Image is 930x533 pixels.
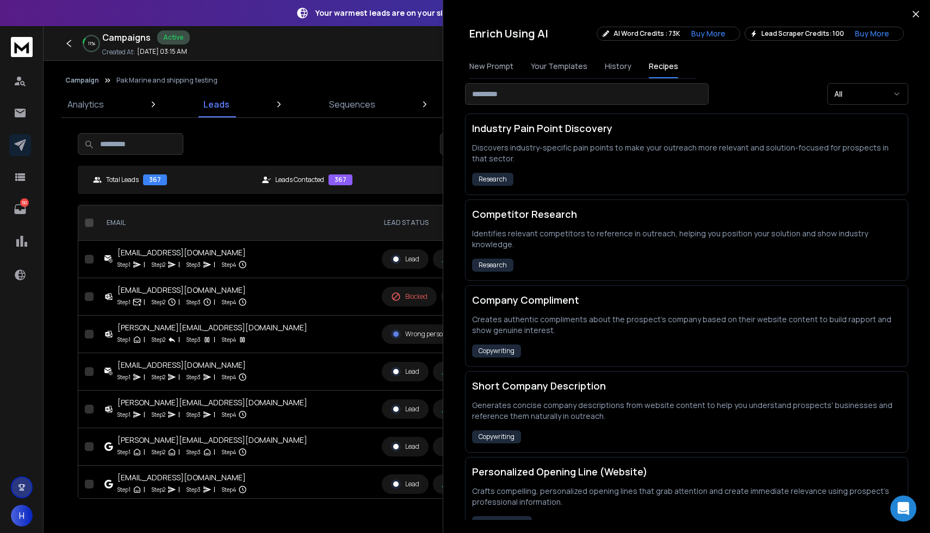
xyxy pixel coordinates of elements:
h3: Company Compliment [472,292,901,308]
p: | [214,297,215,308]
p: Step 1 [117,447,131,457]
p: Step 2 [152,484,165,495]
p: Step 3 [187,259,201,270]
div: Opened [442,442,478,451]
h3: Competitor Research [472,206,901,222]
p: Step 2 [152,259,165,270]
p: Step 3 [187,484,201,495]
div: 367 [143,174,167,185]
p: Step 2 [152,409,165,420]
p: Sequences [329,98,375,111]
p: Step 3 [187,447,201,457]
h1: Campaigns [102,31,151,44]
p: Step 2 [152,334,165,345]
p: Creates authentic compliments about the prospect's company based on their website content to buil... [472,314,901,336]
p: Step 2 [152,372,165,382]
span: Copywriting [472,430,521,443]
span: Personalization [472,516,532,529]
div: AI Word Credits : 73K [597,27,740,41]
strong: Your warmest leads are on your site [315,8,451,18]
div: Lead Scraper Credits: 100 [745,27,904,41]
span: Copywriting [472,344,521,358]
p: | [214,447,215,457]
div: [EMAIL_ADDRESS][DOMAIN_NAME] [117,247,247,258]
p: Step 4 [222,372,236,382]
button: Buy More [846,28,898,39]
span: H [11,505,33,526]
p: Step 1 [117,484,131,495]
div: [EMAIL_ADDRESS][DOMAIN_NAME] [117,285,247,296]
p: | [178,297,180,308]
button: Your Templates [531,54,587,78]
div: Contacted [442,405,486,413]
div: [PERSON_NAME][EMAIL_ADDRESS][DOMAIN_NAME] [117,322,307,333]
p: Analytics [67,98,104,111]
div: Wrong person [391,329,447,339]
p: [DATE] 03:15 AM [137,47,187,56]
p: Step 4 [222,484,236,495]
div: Active [157,30,190,45]
h3: Personalized Opening Line (Website) [472,464,901,479]
p: Step 4 [222,334,236,345]
p: | [178,484,180,495]
span: Recipes [649,61,678,72]
p: | [178,409,180,420]
p: | [144,297,145,308]
p: Step 4 [222,447,236,457]
p: | [144,372,145,382]
p: Pak Marine and shipping testing [116,76,218,85]
p: Step 2 [152,447,165,457]
p: | [214,334,215,345]
h3: Short Company Description [472,378,901,393]
div: Lead [391,479,419,489]
div: Contacted [442,480,486,488]
p: Crafts compelling, personalized opening lines that grab attention and create immediate relevance ... [472,486,901,507]
p: Step 1 [117,409,131,420]
span: Research [472,259,513,272]
p: Generates concise company descriptions from website content to help you understand prospects' bus... [472,400,901,422]
th: EMAIL [98,205,375,241]
p: Step 4 [222,259,236,270]
p: 11 % [88,40,95,47]
div: Open Intercom Messenger [890,496,916,522]
p: Step 1 [117,297,131,308]
img: logo [11,37,33,57]
h3: Industry Pain Point Discovery [472,121,901,136]
div: Lead [391,254,419,264]
p: Leads Contacted [275,175,324,184]
p: Step 3 [187,409,201,420]
div: [EMAIL_ADDRESS][DOMAIN_NAME] [117,472,247,483]
p: | [178,259,180,270]
th: LEAD STATUS [375,205,611,241]
p: – Turn visits into conversations [315,8,564,18]
button: New Prompt [469,54,513,78]
p: Discovers industry-specific pain points to make your outreach more relevant and solution-focused ... [472,142,901,164]
button: Campaign [65,76,99,85]
p: Total Leads [106,175,139,184]
p: Step 1 [117,334,131,345]
div: Lead [391,367,419,377]
p: Step 2 [152,297,165,308]
p: 50 [20,198,29,207]
div: 367 [328,174,352,185]
p: | [144,259,145,270]
p: | [144,447,145,457]
div: Lead [391,404,419,414]
p: | [214,484,215,495]
div: Contacted [442,255,486,264]
p: Step 1 [117,372,131,382]
button: All [827,83,908,105]
p: | [144,484,145,495]
div: [PERSON_NAME][EMAIL_ADDRESS][DOMAIN_NAME] [117,397,307,408]
button: History [605,54,631,78]
div: Blocked [391,292,427,302]
p: Step 3 [187,334,201,345]
p: Leads [203,98,230,111]
p: | [144,409,145,420]
p: | [214,372,215,382]
p: | [214,259,215,270]
p: Step 3 [187,372,201,382]
div: Contacted [442,367,486,376]
div: [PERSON_NAME][EMAIL_ADDRESS][DOMAIN_NAME] [117,435,307,446]
p: Created At: [102,48,135,57]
